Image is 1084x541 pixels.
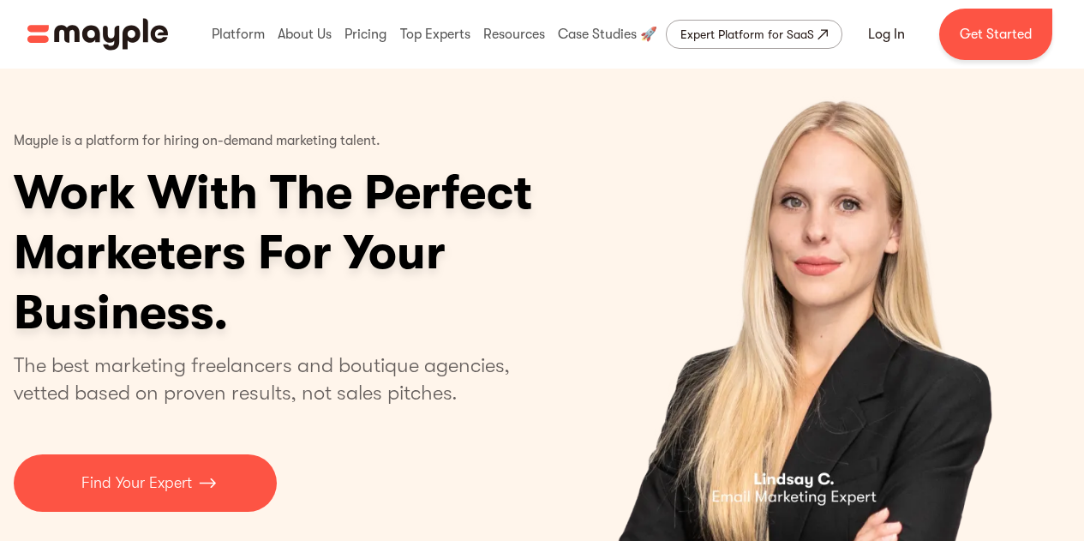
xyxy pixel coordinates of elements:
div: Pricing [340,7,391,62]
div: Platform [207,7,269,62]
a: Get Started [939,9,1052,60]
div: Resources [479,7,549,62]
div: Top Experts [396,7,475,62]
h1: Work With The Perfect Marketers For Your Business. [14,163,665,343]
a: Expert Platform for SaaS [666,20,842,49]
a: Find Your Expert [14,454,277,512]
p: Find Your Expert [81,472,192,495]
p: The best marketing freelancers and boutique agencies, vetted based on proven results, not sales p... [14,352,530,406]
img: Mayple logo [27,18,168,51]
a: Log In [847,14,925,55]
a: home [27,18,168,51]
div: About Us [273,7,336,62]
div: Expert Platform for SaaS [680,24,814,45]
p: Mayple is a platform for hiring on-demand marketing talent. [14,120,380,163]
